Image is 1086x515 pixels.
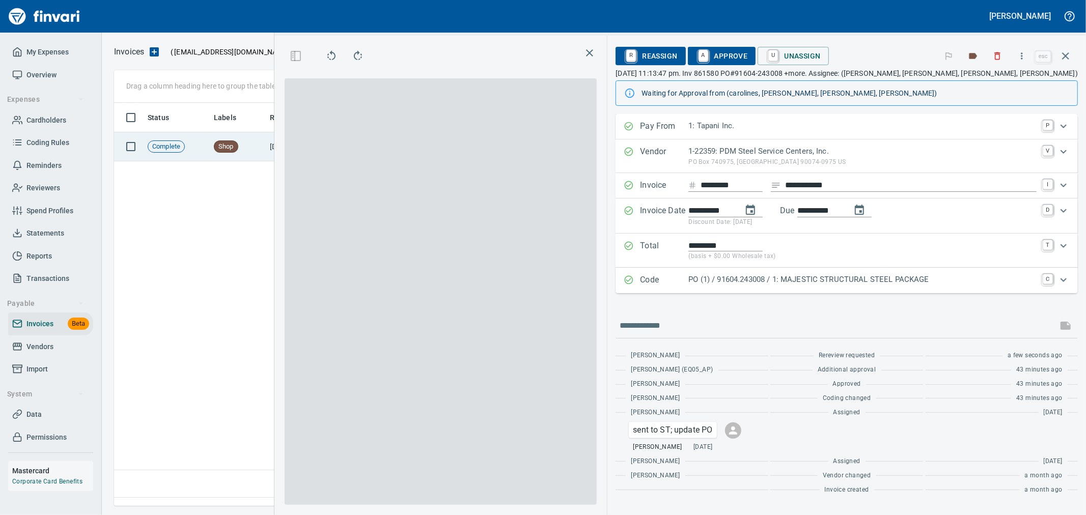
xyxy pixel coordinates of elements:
span: Reports [26,250,52,263]
span: Spend Profiles [26,205,73,217]
button: More [1011,45,1033,67]
div: Waiting for Approval from (carolines, [PERSON_NAME], [PERSON_NAME], [PERSON_NAME]) [642,84,1069,102]
a: Import [8,358,93,381]
p: Invoices [114,46,144,58]
span: Data [26,408,42,421]
button: change due date [847,198,872,222]
span: Coding changed [823,393,871,404]
span: Statements [26,227,64,240]
span: [PERSON_NAME] [631,456,680,467]
a: Cardholders [8,109,93,132]
button: Payable [3,294,88,313]
span: a few seconds ago [1008,351,1063,361]
span: a month ago [1025,485,1063,495]
div: Expand [616,139,1078,173]
button: Expenses [3,90,88,109]
span: Reassign [624,47,677,65]
span: Import [26,363,48,376]
span: Received [270,111,314,124]
button: RReassign [616,47,685,65]
p: sent to ST; update PO [633,424,712,436]
a: I [1043,179,1053,189]
span: Reviewers [26,182,60,194]
span: 43 minutes ago [1016,393,1063,404]
p: Discount Date: [DATE] [688,217,1037,227]
span: [DATE] [1044,408,1063,418]
div: Click for options [629,422,716,438]
p: (basis + $0.00 Wholesale tax) [688,251,1037,262]
span: Status [148,111,182,124]
button: UUnassign [758,47,828,65]
span: Additional approval [818,365,876,375]
span: Vendor changed [823,471,871,481]
span: Status [148,111,169,124]
button: Upload an Invoice [144,46,164,58]
h5: [PERSON_NAME] [990,11,1051,21]
h6: Mastercard [12,465,93,476]
span: Invoices [26,318,53,330]
p: [DATE] 11:13:47 pm. Inv 861580 PO#91604-243008 +more. Assignee: ([PERSON_NAME], [PERSON_NAME], [P... [616,68,1078,78]
span: [EMAIL_ADDRESS][DOMAIN_NAME] [173,47,290,57]
span: 43 minutes ago [1016,379,1063,389]
span: Reminders [26,159,62,172]
span: This records your message into the invoice and notifies anyone mentioned [1053,313,1078,338]
span: Permissions [26,431,67,444]
span: Vendors [26,340,53,353]
p: PO (1) / 91604.243008 / 1: MAJESTIC STRUCTURAL STEEL PACKAGE [688,274,1037,285]
a: Reports [8,245,93,268]
span: [PERSON_NAME] [633,442,682,452]
button: System [3,385,88,404]
a: V [1043,146,1053,156]
span: Cardholders [26,114,66,127]
span: [PERSON_NAME] [631,379,680,389]
p: Invoice [640,179,688,192]
p: Drag a column heading here to group the table [126,81,275,91]
img: Finvari [6,4,82,28]
a: T [1043,240,1053,250]
nav: breadcrumb [114,46,144,58]
a: P [1043,120,1053,130]
p: 1: Tapani Inc. [688,120,1037,132]
span: Shop [214,142,238,152]
div: Expand [616,114,1078,139]
a: Reminders [8,154,93,177]
div: Expand [616,173,1078,198]
span: Received [270,111,300,124]
p: Pay From [640,120,688,133]
button: change date [738,198,763,222]
a: My Expenses [8,41,93,64]
a: C [1043,274,1053,284]
button: [PERSON_NAME] [987,8,1053,24]
div: Expand [616,234,1078,268]
span: My Expenses [26,46,69,59]
a: Permissions [8,426,93,449]
div: Expand [616,198,1078,234]
p: Due [780,205,828,217]
svg: Invoice description [771,180,781,190]
span: [DATE] [1044,456,1063,467]
span: Beta [68,318,89,330]
a: A [699,50,708,61]
span: Overview [26,69,57,81]
span: Assigned [833,456,860,467]
span: [PERSON_NAME] [631,393,680,404]
a: U [768,50,778,61]
a: InvoicesBeta [8,312,93,335]
a: Coding Rules [8,131,93,154]
span: 43 minutes ago [1016,365,1063,375]
button: AApprove [688,47,756,65]
a: esc [1036,51,1051,62]
span: Transactions [26,272,69,285]
span: Assigned [833,408,860,418]
a: Data [8,403,93,426]
p: PO Box 740975, [GEOGRAPHIC_DATA] 90074-0975 US [688,157,1037,167]
p: Invoice Date [640,205,688,227]
p: Total [640,240,688,262]
span: [PERSON_NAME] [631,351,680,361]
p: 1-22359: PDM Steel Service Centers, Inc. [688,146,1037,157]
a: Statements [8,222,93,245]
a: Corporate Card Benefits [12,478,82,485]
span: Complete [148,142,184,152]
span: [PERSON_NAME] [631,408,680,418]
